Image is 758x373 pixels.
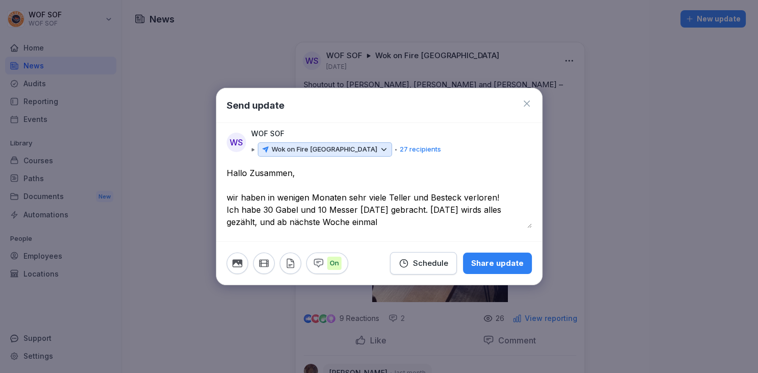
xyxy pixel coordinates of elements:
[471,258,524,269] div: Share update
[399,258,448,269] div: Schedule
[227,98,284,112] h1: Send update
[390,252,457,275] button: Schedule
[251,128,284,139] p: WOF SOF
[306,253,348,274] button: On
[272,144,377,155] p: Wok on Fire [GEOGRAPHIC_DATA]
[400,144,441,155] p: 27 recipients
[463,253,532,274] button: Share update
[227,133,246,152] div: WS
[327,257,341,270] p: On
